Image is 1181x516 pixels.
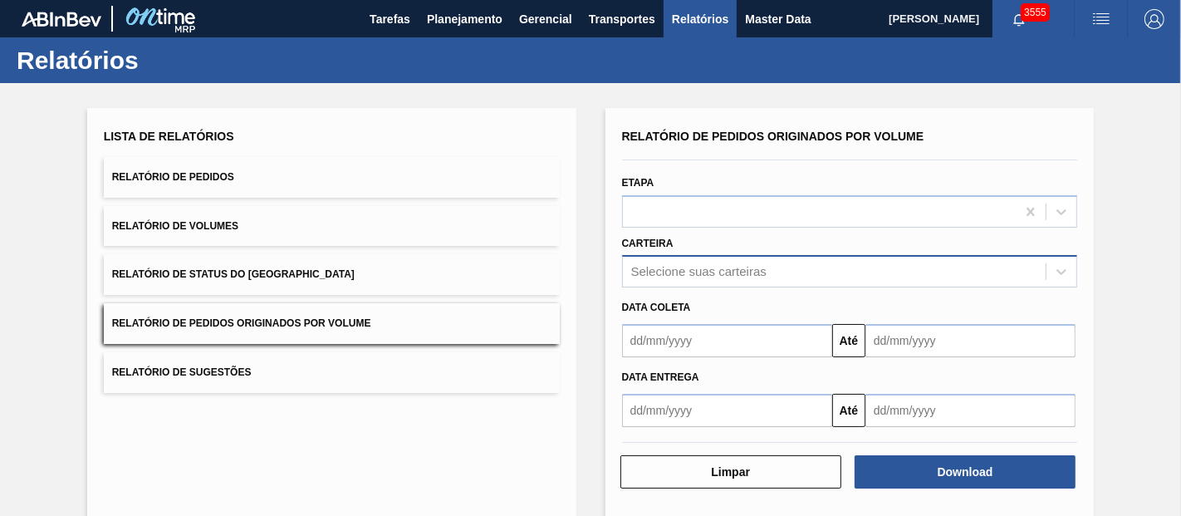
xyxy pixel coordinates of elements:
[622,238,674,249] label: Carteira
[112,220,238,232] span: Relatório de Volumes
[589,9,655,29] span: Transportes
[104,130,234,143] span: Lista de Relatórios
[992,7,1046,31] button: Notificações
[622,394,832,427] input: dd/mm/yyyy
[745,9,811,29] span: Master Data
[17,51,311,70] h1: Relatórios
[519,9,572,29] span: Gerencial
[112,317,371,329] span: Relatório de Pedidos Originados por Volume
[104,206,560,247] button: Relatório de Volumes
[855,455,1076,489] button: Download
[112,268,355,280] span: Relatório de Status do [GEOGRAPHIC_DATA]
[672,9,728,29] span: Relatórios
[112,171,234,183] span: Relatório de Pedidos
[622,371,699,383] span: Data entrega
[104,157,560,198] button: Relatório de Pedidos
[112,366,252,378] span: Relatório de Sugestões
[832,324,865,357] button: Até
[622,302,691,313] span: Data coleta
[22,12,101,27] img: TNhmsLtSVTkK8tSr43FrP2fwEKptu5GPRR3wAAAABJRU5ErkJggg==
[622,130,924,143] span: Relatório de Pedidos Originados por Volume
[427,9,502,29] span: Planejamento
[104,303,560,344] button: Relatório de Pedidos Originados por Volume
[865,324,1076,357] input: dd/mm/yyyy
[1091,9,1111,29] img: userActions
[370,9,410,29] span: Tarefas
[622,324,832,357] input: dd/mm/yyyy
[104,352,560,393] button: Relatório de Sugestões
[631,265,767,279] div: Selecione suas carteiras
[1021,3,1050,22] span: 3555
[622,177,654,189] label: Etapa
[620,455,841,489] button: Limpar
[1144,9,1164,29] img: Logout
[832,394,865,427] button: Até
[865,394,1076,427] input: dd/mm/yyyy
[104,254,560,295] button: Relatório de Status do [GEOGRAPHIC_DATA]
